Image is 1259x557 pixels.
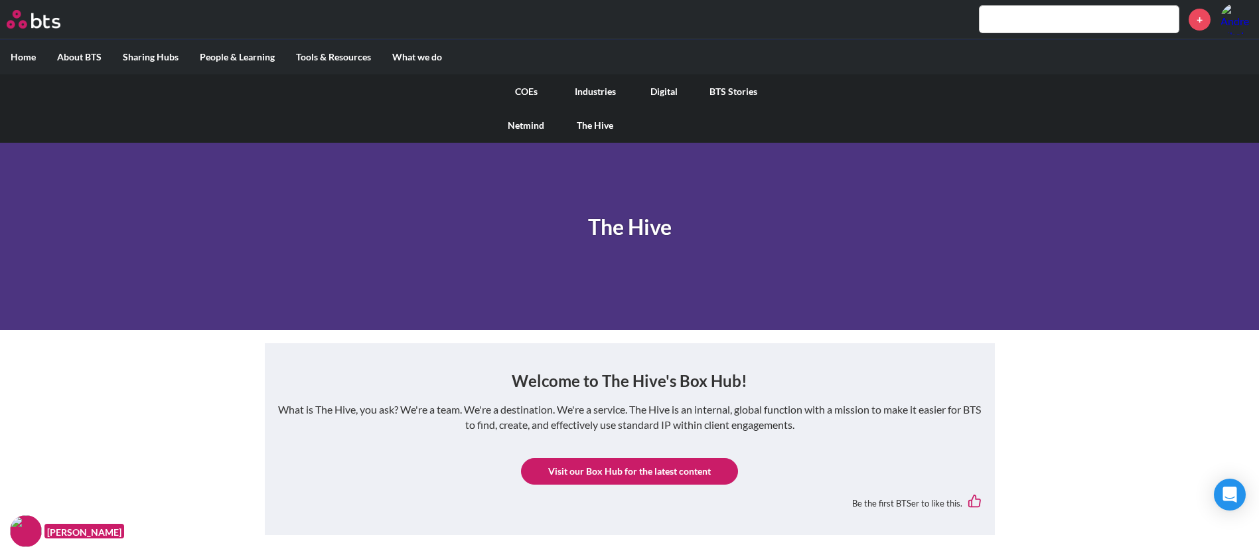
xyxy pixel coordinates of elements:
[44,524,124,539] figcaption: [PERSON_NAME]
[1214,479,1246,511] div: Open Intercom Messenger
[382,40,453,74] label: What we do
[1221,3,1252,35] img: Andre Ribeiro
[521,458,738,485] a: Visit our Box Hub for the latest content
[588,212,672,242] h1: The Hive
[7,10,60,29] img: BTS Logo
[46,40,112,74] label: About BTS
[112,40,189,74] label: Sharing Hubs
[278,402,982,432] p: What is The Hive, you ask? We're a team. We're a destination. We're a service. The Hive is an int...
[189,40,285,74] label: People & Learning
[285,40,382,74] label: Tools & Resources
[278,485,982,521] div: Be the first BTSer to like this.
[512,371,747,390] strong: Welcome to The Hive's Box Hub!
[10,515,42,547] img: F
[7,10,85,29] a: Go home
[1189,9,1211,31] a: +
[1221,3,1252,35] a: Profile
